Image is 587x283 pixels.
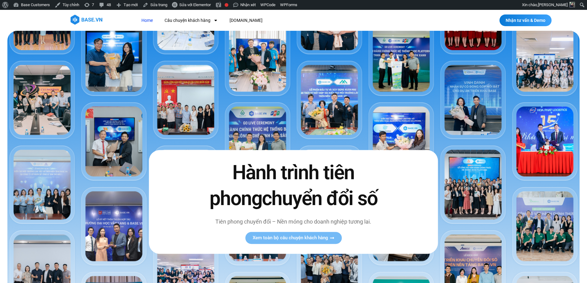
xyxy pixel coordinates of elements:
a: Câu chuyện khách hàng [160,15,222,26]
a: Home [137,15,157,26]
span: Xem toàn bộ câu chuyện khách hàng [253,236,328,240]
span: Sửa với Elementor [179,2,211,7]
span: Nhận tư vấn & Demo [506,18,545,22]
a: [DOMAIN_NAME] [225,15,267,26]
div: Cụm từ khóa trọng tâm chưa được đặt [225,3,228,7]
a: Xem toàn bộ câu chuyện khách hàng [245,232,342,244]
p: Tiên phong chuyển đổi – Nền móng cho doanh nghiệp tương lai. [196,217,390,226]
h2: Hành trình tiên phong [196,160,390,211]
a: Nhận tư vấn & Demo [499,14,552,26]
span: [PERSON_NAME] [538,2,568,7]
span: chuyển đổi số [262,187,377,210]
nav: Menu [137,15,376,26]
